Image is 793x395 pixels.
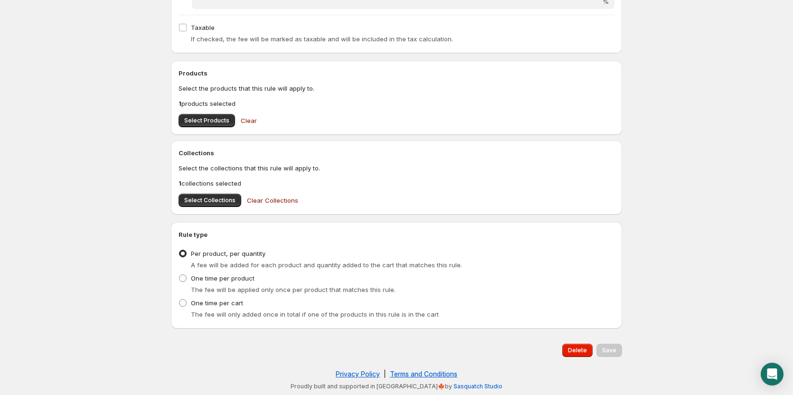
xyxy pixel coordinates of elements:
[191,35,453,43] span: If checked, the fee will be marked as taxable and will be included in the tax calculation.
[176,383,617,390] p: Proudly built and supported in [GEOGRAPHIC_DATA]🍁by
[179,179,614,188] p: collections selected
[191,310,439,318] span: The fee will only added once in total if one of the products in this rule is in the cart
[179,84,614,93] p: Select the products that this rule will apply to.
[184,117,229,124] span: Select Products
[179,99,614,108] p: products selected
[235,111,263,130] button: Clear
[179,179,181,187] b: 1
[179,100,181,107] b: 1
[761,363,784,386] div: Open Intercom Messenger
[241,191,304,210] button: Clear Collections
[179,148,614,158] h2: Collections
[179,68,614,78] h2: Products
[191,24,215,31] span: Taxable
[179,114,235,127] button: Select Products
[247,196,298,205] span: Clear Collections
[568,347,587,354] span: Delete
[241,116,257,125] span: Clear
[390,370,457,378] a: Terms and Conditions
[191,286,396,293] span: The fee will be applied only once per product that matches this rule.
[191,274,255,282] span: One time per product
[453,383,502,390] a: Sasquatch Studio
[179,194,241,207] button: Select Collections
[384,370,386,378] span: |
[191,261,462,269] span: A fee will be added for each product and quantity added to the cart that matches this rule.
[179,163,614,173] p: Select the collections that this rule will apply to.
[562,344,593,357] button: Delete
[179,230,614,239] h2: Rule type
[191,299,243,307] span: One time per cart
[336,370,380,378] a: Privacy Policy
[191,250,265,257] span: Per product, per quantity
[184,197,236,204] span: Select Collections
